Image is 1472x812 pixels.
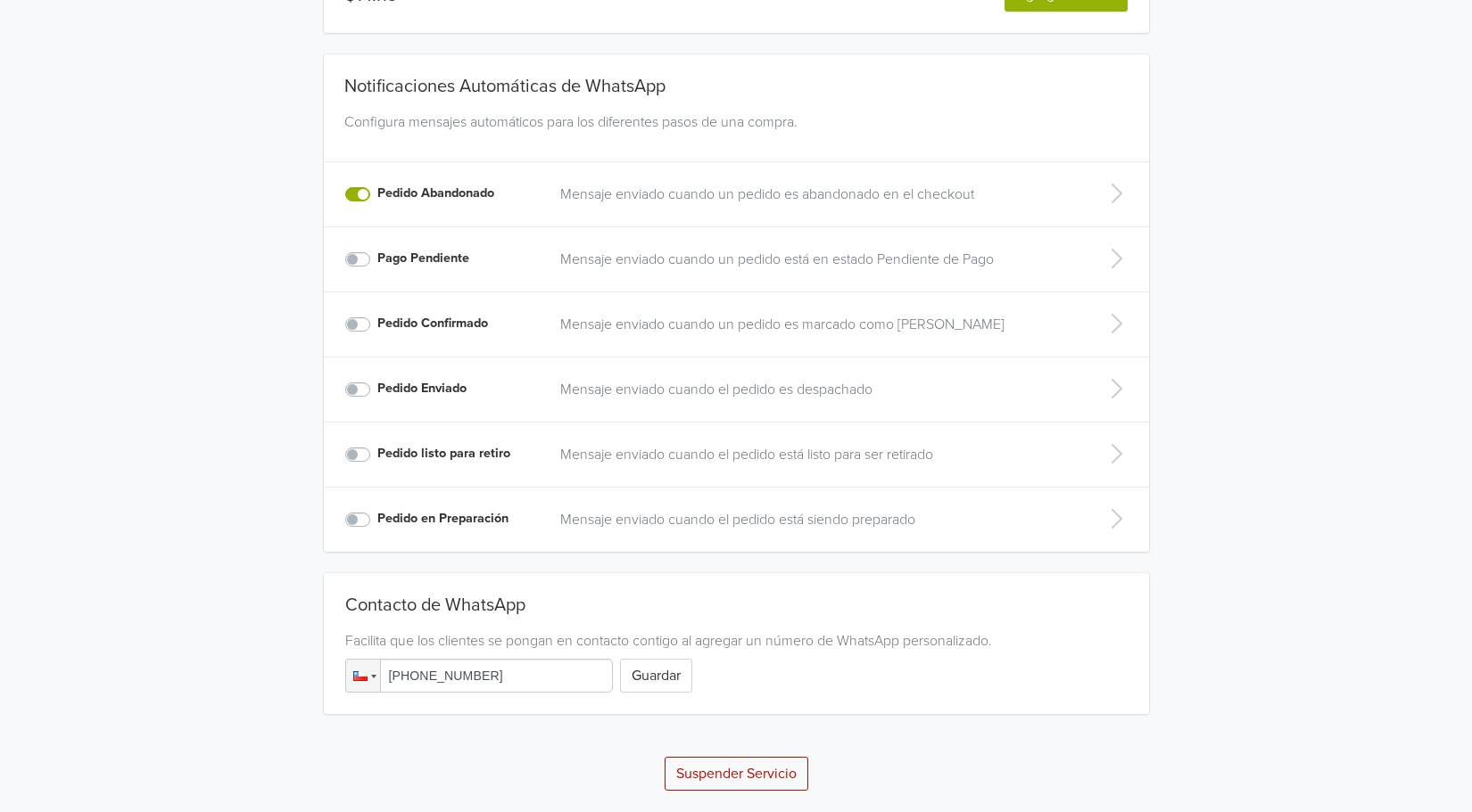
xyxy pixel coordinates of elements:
a: Mensaje enviado cuando el pedido está listo para ser retirado [560,444,1072,465]
label: Pedido Enviado [377,379,467,398]
a: Mensaje enviado cuando un pedido está en estado Pendiente de Pago [560,249,1072,270]
div: Configura mensajes automáticos para los diferentes pasos de una compra. [337,111,1136,154]
div: Notificaciones Automáticas de WhatsApp [337,54,1136,104]
button: Suspender Servicio [665,757,808,791]
input: 1 (702) 123-4567 [345,659,613,693]
a: Mensaje enviado cuando un pedido es marcado como [PERSON_NAME] [560,314,1072,335]
label: Pedido listo para retiro [377,444,510,463]
a: Mensaje enviado cuando el pedido es despachado [560,379,1072,400]
a: Mensaje enviado cuando el pedido está siendo preparado [560,509,1072,530]
div: Contacto de WhatsApp [345,595,1128,623]
label: Pedido Abandonado [377,184,494,203]
div: Chile: + 56 [346,660,380,692]
label: Pedido Confirmado [377,314,488,333]
label: Pedido en Preparación [377,509,509,529]
a: Mensaje enviado cuando un pedido es abandonado en el checkout [560,184,1072,205]
label: Pago Pendiente [377,249,469,268]
button: Guardar [620,659,692,693]
div: Facilita que los clientes se pongan en contacto contigo al agregar un número de WhatsApp personal... [345,630,1128,652]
